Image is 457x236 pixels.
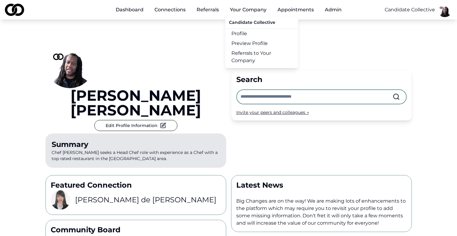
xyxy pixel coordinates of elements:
[51,180,221,190] p: Featured Connection
[225,48,298,66] a: Referrals to Your Company
[225,4,271,16] button: Your Company
[52,140,220,149] div: Summary
[236,75,407,84] div: Search
[225,29,298,39] a: Profile
[111,4,148,16] a: Dashboard
[45,133,226,168] p: Chef [PERSON_NAME] seeks a Head Chef role with experience as a Chef with a top rated restaurant i...
[45,39,94,88] img: fc566690-cf65-45d8-a465-1d4f683599e2-basimCC1-profile_picture.png
[5,4,24,16] img: logo
[236,197,407,227] p: Big Changes are on the way! We are making lots of enhancements to the platform which may require ...
[273,4,319,16] a: Appointments
[236,109,407,115] div: Invite your peers and colleagues →
[111,4,346,16] nav: Main
[51,190,70,210] img: 51457996-7adf-4995-be40-a9f8ac946256-Picture1-profile_picture.jpg
[192,4,224,16] a: Referrals
[225,39,298,48] a: Preview Profile
[51,225,221,235] p: Community Board
[236,180,407,190] p: Latest News
[150,4,190,16] a: Connections
[320,4,346,16] button: Admin
[75,195,216,205] h3: [PERSON_NAME] de [PERSON_NAME]
[225,19,298,28] div: Candidate Collective
[45,88,226,118] a: [PERSON_NAME] [PERSON_NAME]
[94,120,177,131] button: Edit Profile Information
[225,16,298,68] div: Your Company
[385,6,435,13] button: Candidate Collective
[437,2,452,17] img: fc566690-cf65-45d8-a465-1d4f683599e2-basimCC1-profile_picture.png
